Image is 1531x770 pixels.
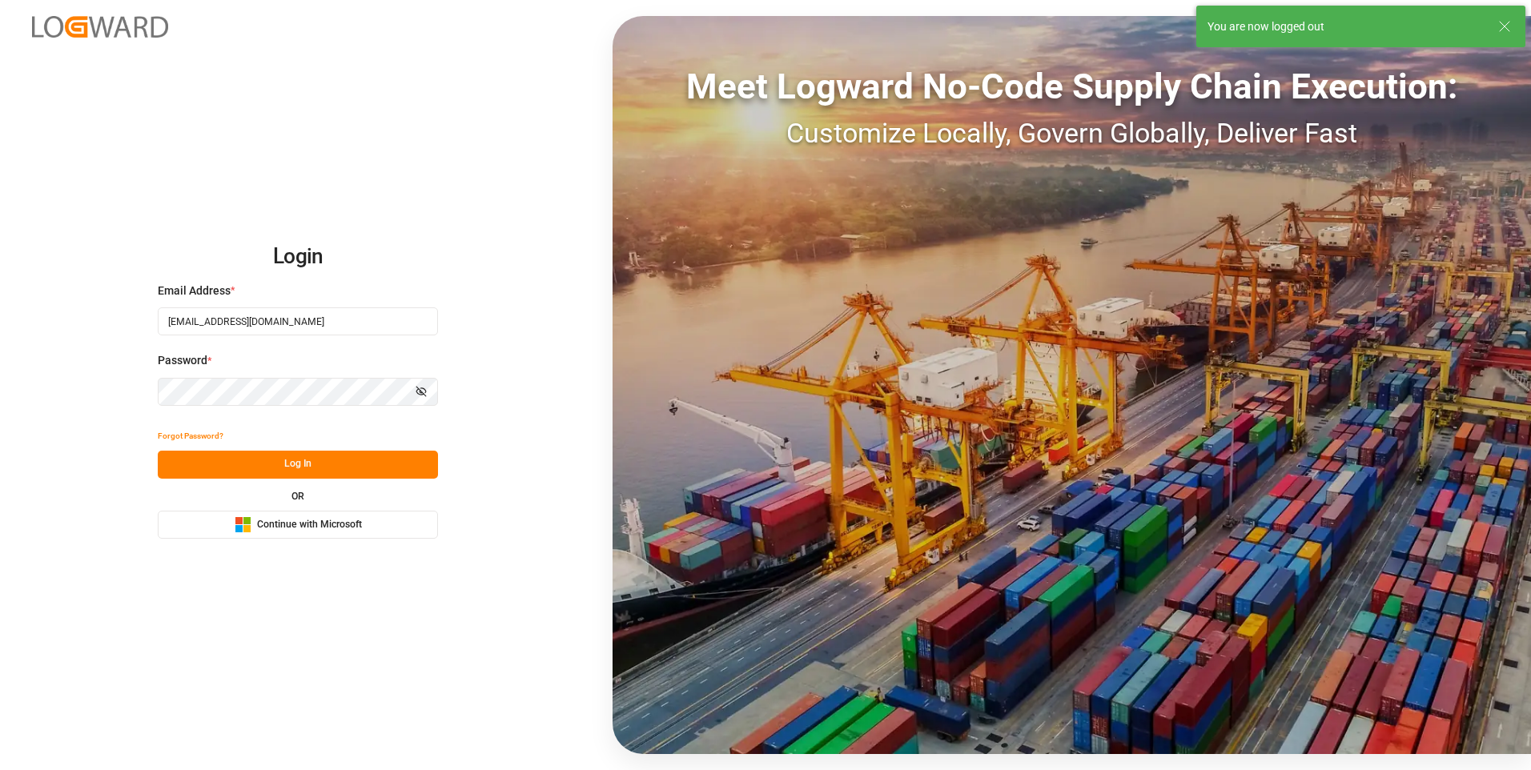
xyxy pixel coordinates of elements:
[158,307,438,335] input: Enter your email
[1208,18,1483,35] div: You are now logged out
[32,16,168,38] img: Logward_new_orange.png
[613,113,1531,154] div: Customize Locally, Govern Globally, Deliver Fast
[257,518,362,532] span: Continue with Microsoft
[613,60,1531,113] div: Meet Logward No-Code Supply Chain Execution:
[158,231,438,283] h2: Login
[158,511,438,539] button: Continue with Microsoft
[291,491,304,501] small: OR
[158,352,207,369] span: Password
[158,423,223,451] button: Forgot Password?
[158,283,231,299] span: Email Address
[158,451,438,479] button: Log In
